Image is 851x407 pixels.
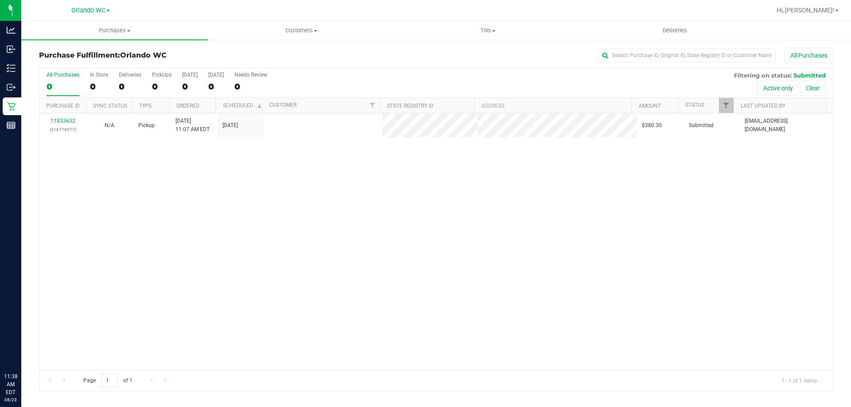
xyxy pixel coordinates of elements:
[234,81,267,92] div: 0
[223,102,263,109] a: Scheduled
[152,72,172,78] div: PickUps
[119,81,141,92] div: 0
[152,81,172,92] div: 0
[101,374,117,388] input: 1
[800,81,826,96] button: Clear
[105,122,114,128] span: Not Applicable
[582,21,768,40] a: Deliveries
[639,103,661,109] a: Amount
[685,102,704,108] a: Status
[745,117,828,134] span: [EMAIL_ADDRESS][DOMAIN_NAME]
[39,51,304,59] h3: Purchase Fulfillment:
[651,27,699,35] span: Deliveries
[47,72,79,78] div: All Purchases
[182,72,198,78] div: [DATE]
[785,48,833,63] button: All Purchases
[90,81,108,92] div: 0
[21,27,208,35] span: Purchases
[223,121,238,130] span: [DATE]
[387,103,433,109] a: State Registry ID
[689,121,714,130] span: Submitted
[76,374,140,388] span: Page of 1
[208,72,224,78] div: [DATE]
[7,45,16,54] inline-svg: Inbound
[105,121,114,130] button: N/A
[208,27,394,35] span: Customers
[119,72,141,78] div: Deliveries
[234,72,267,78] div: Needs Review
[777,7,834,14] span: Hi, [PERSON_NAME]!
[139,103,152,109] a: Type
[269,102,297,108] a: Customer
[176,117,210,134] span: [DATE] 11:07 AM EDT
[93,103,127,109] a: Sync Status
[734,72,792,79] span: Filtering on status:
[4,372,17,396] p: 11:38 AM EDT
[208,21,394,40] a: Customers
[757,81,799,96] button: Active only
[598,49,776,62] input: Search Purchase ID, Original ID, State Registry ID or Customer Name...
[45,125,81,134] p: (316778977)
[719,98,734,113] a: Filter
[71,7,105,14] span: Orlando WC
[51,118,75,124] a: 11833632
[774,374,824,387] span: 1 - 1 of 1 items
[4,396,17,403] p: 08/23
[176,103,199,109] a: Ordered
[47,81,79,92] div: 0
[46,103,80,109] a: Purchase ID
[365,98,380,113] a: Filter
[182,81,198,92] div: 0
[138,121,155,130] span: Pickup
[7,83,16,92] inline-svg: Outbound
[395,27,581,35] span: Tills
[90,72,108,78] div: In Store
[793,72,826,79] span: Submitted
[208,81,224,92] div: 0
[474,98,632,113] th: Address
[7,102,16,111] inline-svg: Retail
[120,51,167,59] span: Orlando WC
[7,26,16,35] inline-svg: Analytics
[7,64,16,73] inline-svg: Inventory
[642,121,662,130] span: $380.30
[741,103,785,109] a: Last Updated By
[7,121,16,130] inline-svg: Reports
[21,21,208,40] a: Purchases
[394,21,581,40] a: Tills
